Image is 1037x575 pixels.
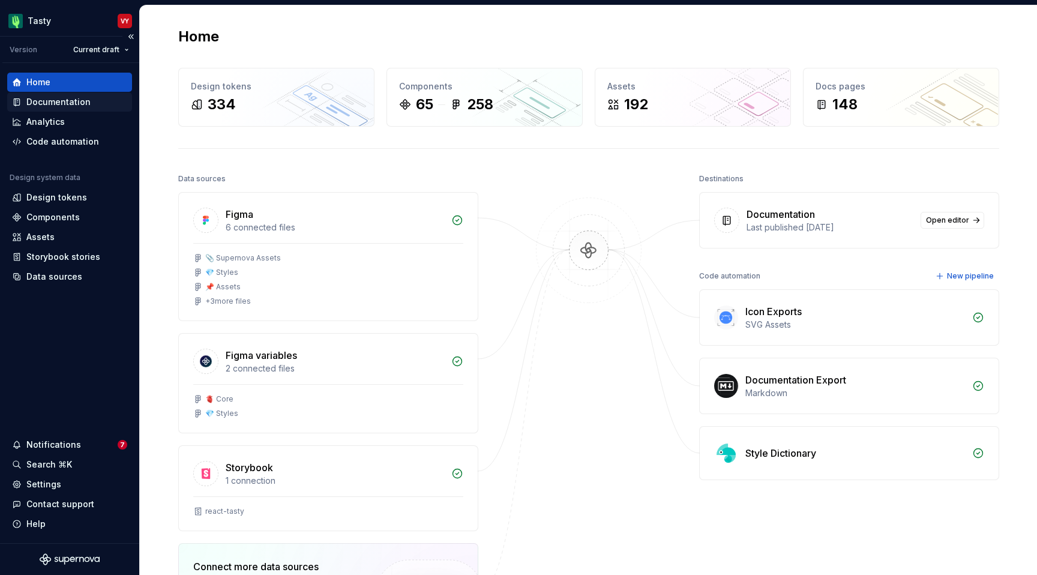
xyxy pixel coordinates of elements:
button: Current draft [68,41,134,58]
div: 192 [624,95,648,114]
div: Data sources [26,271,82,283]
a: Data sources [7,267,132,286]
a: Components [7,208,132,227]
div: 💎 Styles [205,409,238,418]
div: Home [26,76,50,88]
div: Connect more data sources [193,559,355,574]
div: Notifications [26,439,81,451]
div: Style Dictionary [745,446,816,460]
div: Docs pages [816,80,987,92]
div: Code automation [699,268,760,284]
div: Assets [607,80,778,92]
div: Design system data [10,173,80,182]
div: Figma variables [226,348,297,363]
button: Help [7,514,132,534]
div: Design tokens [26,191,87,203]
div: Storybook [226,460,273,475]
a: Code automation [7,132,132,151]
a: Figma variables2 connected files🫀 Core💎 Styles [178,333,478,433]
div: Documentation [747,207,815,221]
div: Search ⌘K [26,459,72,471]
div: Contact support [26,498,94,510]
div: 📎 Supernova Assets [205,253,281,263]
div: Documentation [26,96,91,108]
div: VY [121,16,129,26]
span: 7 [118,440,127,450]
div: Markdown [745,387,965,399]
a: Settings [7,475,132,494]
div: 258 [467,95,493,114]
img: 5a785b6b-c473-494b-9ba3-bffaf73304c7.png [8,14,23,28]
div: SVG Assets [745,319,965,331]
a: Docs pages148 [803,68,999,127]
div: Version [10,45,37,55]
div: Analytics [26,116,65,128]
button: Search ⌘K [7,455,132,474]
a: Storybook stories [7,247,132,266]
div: 148 [832,95,858,114]
div: Help [26,518,46,530]
div: 💎 Styles [205,268,238,277]
div: 2 connected files [226,363,444,375]
svg: Supernova Logo [40,553,100,565]
div: Assets [26,231,55,243]
button: New pipeline [932,268,999,284]
div: 📌 Assets [205,282,241,292]
div: 1 connection [226,475,444,487]
div: 65 [416,95,433,114]
div: + 3 more files [205,297,251,306]
span: Open editor [926,215,969,225]
div: Destinations [699,170,744,187]
a: Documentation [7,92,132,112]
a: Figma6 connected files📎 Supernova Assets💎 Styles📌 Assets+3more files [178,192,478,321]
a: Open editor [921,212,984,229]
span: Current draft [73,45,119,55]
span: New pipeline [947,271,994,281]
div: Settings [26,478,61,490]
div: Components [26,211,80,223]
div: react-tasty [205,507,244,516]
a: Design tokens [7,188,132,207]
button: Notifications7 [7,435,132,454]
div: 334 [208,95,236,114]
div: Design tokens [191,80,362,92]
div: Tasty [28,15,51,27]
div: 6 connected files [226,221,444,233]
h2: Home [178,27,219,46]
div: Code automation [26,136,99,148]
a: Components65258 [386,68,583,127]
button: TastyVY [2,8,137,34]
a: Assets [7,227,132,247]
a: Design tokens334 [178,68,374,127]
button: Collapse sidebar [122,28,139,45]
a: Home [7,73,132,92]
div: Last published [DATE] [747,221,913,233]
div: Documentation Export [745,373,846,387]
div: Components [399,80,570,92]
div: Data sources [178,170,226,187]
div: 🫀 Core [205,394,233,404]
a: Analytics [7,112,132,131]
div: Storybook stories [26,251,100,263]
a: Assets192 [595,68,791,127]
a: Storybook1 connectionreact-tasty [178,445,478,531]
button: Contact support [7,495,132,514]
div: Icon Exports [745,304,802,319]
div: Figma [226,207,253,221]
